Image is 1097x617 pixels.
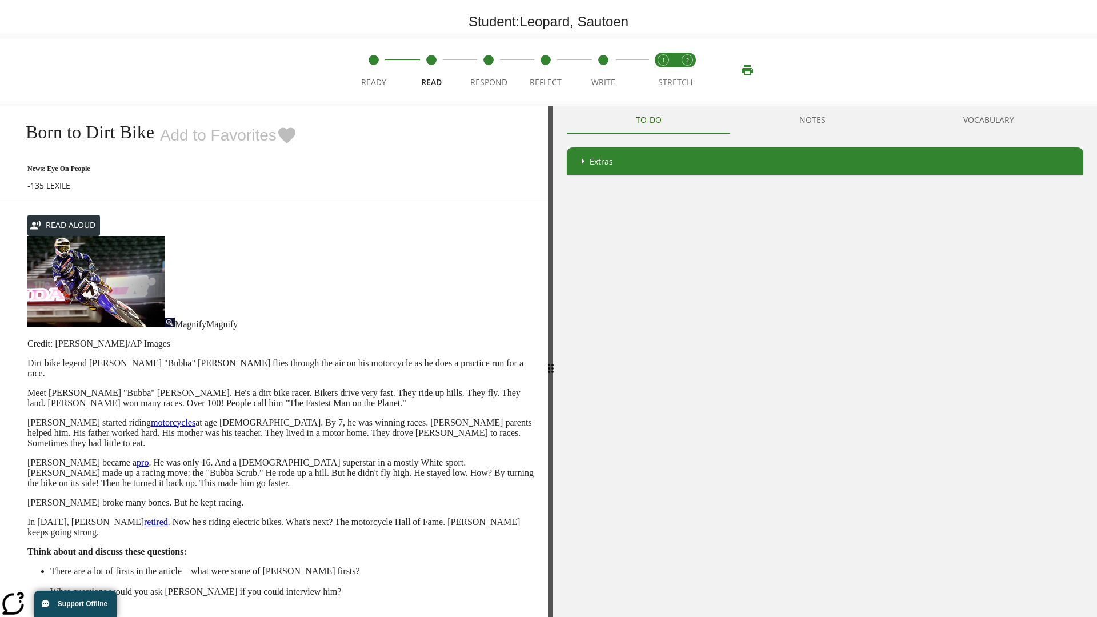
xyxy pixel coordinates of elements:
[27,458,535,488] p: [PERSON_NAME] became a . He was only 16. And a [DEMOGRAPHIC_DATA] superstar in a mostly White spo...
[662,57,665,64] text: 1
[27,547,187,556] strong: Think about and discuss these questions:
[398,39,464,102] button: Read step 2 of 5
[530,77,562,87] span: Reflect
[658,77,692,87] span: STRETCH
[341,39,407,102] button: Ready step 1 of 5
[14,165,297,173] p: News: Eye On People
[570,39,636,102] button: Write step 5 of 5
[548,106,553,617] div: Press Enter or Spacebar and then press right and left arrow keys to move the slider
[27,339,535,349] p: Credit: [PERSON_NAME]/AP Images
[165,318,175,327] img: Magnify
[591,77,615,87] span: Write
[34,591,117,617] button: Support Offline
[27,236,165,327] img: Motocross racer James Stewart flies through the air on his dirt bike.
[553,106,1097,617] div: activity
[671,39,704,102] button: Stretch Respond step 2 of 2
[455,39,522,102] button: Respond step 3 of 5
[14,122,154,143] h2: Born to Dirt Bike
[686,57,689,64] text: 2
[14,180,297,191] p: -135 LEXILE
[729,60,766,81] button: Print
[151,418,195,427] a: motorcycles
[27,498,535,508] p: [PERSON_NAME] broke many bones. But he kept racing.
[730,106,894,134] button: NOTES
[144,517,168,527] a: retired
[361,77,386,87] span: Ready
[590,155,613,167] p: Extras
[206,319,238,329] span: Magnify
[567,106,1083,134] div: Instructional Panel Tabs
[27,418,535,448] p: [PERSON_NAME] started riding at age [DEMOGRAPHIC_DATA]. By 7, he was winning races. [PERSON_NAME]...
[27,358,535,379] p: Dirt bike legend [PERSON_NAME] "Bubba" [PERSON_NAME] flies through the air on his motorcycle as h...
[50,587,535,597] li: What questions would you ask [PERSON_NAME] if you could interview him?
[567,147,1083,175] div: Extras
[137,458,149,467] a: pro
[567,106,730,134] button: TO-DO
[470,77,507,87] span: Respond
[175,319,206,329] span: Magnify
[421,77,442,87] span: Read
[27,517,535,538] p: In [DATE], [PERSON_NAME] . Now he's riding electric bikes. What's next? The motorcycle Hall of Fa...
[513,39,579,102] button: Reflect step 4 of 5
[27,388,535,408] p: Meet [PERSON_NAME] "Bubba" [PERSON_NAME]. He's a dirt bike racer. Bikers drive very fast. They ri...
[50,566,535,576] li: There are a lot of firsts in the article—what were some of [PERSON_NAME] firsts?
[27,215,100,236] button: Read Aloud
[895,106,1083,134] button: VOCABULARY
[58,600,107,608] span: Support Offline
[647,39,680,102] button: Stretch Read step 1 of 2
